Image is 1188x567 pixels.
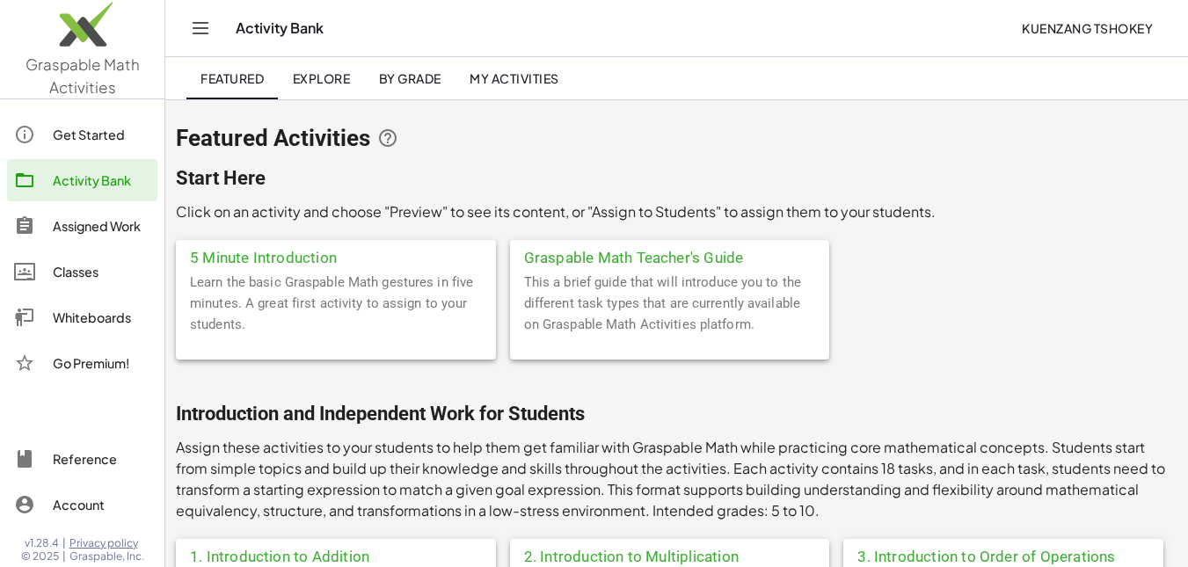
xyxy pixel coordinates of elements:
span: Graspable Math Activities [26,55,140,97]
span: v1.28.4 [25,536,59,550]
span: Featured Activities [176,126,370,150]
div: Graspable Math Teacher's Guide [510,240,830,272]
div: 5 Minute Introduction [176,240,496,272]
div: Assigned Work [53,215,150,236]
span: © 2025 [21,549,59,563]
h2: Introduction and Independent Work for Students [176,402,1177,426]
span: By Grade [378,70,441,86]
div: Learn the basic Graspable Math gestures in five minutes. A great first activity to assign to your... [176,272,496,360]
a: Get Started [7,113,157,156]
a: Whiteboards [7,296,157,338]
div: Classes [53,261,150,282]
span: Kuenzang Tshokey [1022,20,1153,36]
span: | [62,536,66,550]
a: Classes [7,251,157,293]
a: Account [7,483,157,526]
button: Kuenzang Tshokey [1008,12,1167,44]
p: Click on an activity and choose "Preview" to see its content, or "Assign to Students" to assign t... [176,201,1177,222]
a: Privacy policy [69,536,144,550]
h2: Start Here [176,166,1177,191]
span: Graspable, Inc. [69,549,144,563]
div: Reference [53,448,150,469]
span: My Activities [470,70,559,86]
p: Assign these activities to your students to help them get familiar with Graspable Math while prac... [176,437,1177,521]
div: Activity Bank [53,170,150,191]
a: Assigned Work [7,205,157,247]
button: Toggle navigation [186,14,215,42]
div: Account [53,494,150,515]
div: Get Started [53,124,150,145]
span: Featured [200,70,264,86]
span: | [62,549,66,563]
div: Whiteboards [53,307,150,328]
a: Reference [7,438,157,480]
a: Activity Bank [7,159,157,201]
div: Go Premium! [53,353,150,374]
span: Explore [292,70,350,86]
div: This a brief guide that will introduce you to the different task types that are currently availab... [510,272,830,360]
